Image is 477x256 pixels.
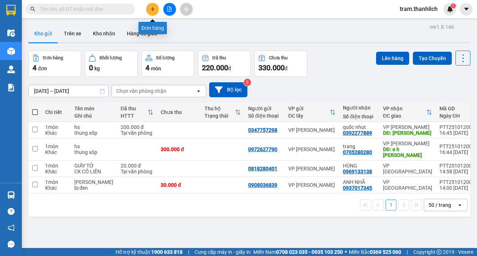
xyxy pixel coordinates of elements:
[248,106,281,111] div: Người gửi
[383,130,432,136] div: DĐ: gia lai
[370,249,401,255] strong: 0369 525 060
[188,248,189,256] span: |
[45,109,67,115] div: Chi tiết
[269,55,288,60] div: Chưa thu
[413,52,452,65] button: Tạo Chuyến
[379,103,436,122] th: Toggle SortBy
[74,149,113,155] div: thung xôp
[343,114,376,119] div: Số điện thoại
[383,106,426,111] div: VP nhận
[35,31,89,39] text: PTT2510120033
[151,249,183,255] strong: 1900 633 818
[228,66,231,71] span: đ
[383,124,432,130] div: VP [PERSON_NAME]
[343,169,372,174] div: 0969133138
[343,124,376,130] div: quốc nhut
[202,63,228,72] span: 220.000
[45,163,67,169] div: 1 món
[29,85,108,97] input: Select a date range.
[117,103,157,122] th: Toggle SortBy
[151,66,161,71] span: món
[28,51,81,77] button: Đơn hàng4đơn
[163,3,176,16] button: file-add
[343,143,376,149] div: trang
[288,106,330,111] div: VP gửi
[343,163,376,169] div: HÙNG
[285,66,288,71] span: đ
[161,182,197,188] div: 30.000 đ
[45,149,67,155] div: Khác
[87,25,121,42] button: Kho nhận
[288,166,336,172] div: VP [PERSON_NAME]
[5,43,60,58] div: Gửi: VP [PERSON_NAME]
[209,82,247,97] button: Bộ lọc
[121,25,163,42] button: Hàng đã giao
[7,191,15,199] img: warehouse-icon
[45,185,67,191] div: Khác
[150,7,155,12] span: plus
[146,3,159,16] button: plus
[38,66,47,71] span: đơn
[383,179,432,191] div: VP [GEOGRAPHIC_DATA]
[196,88,202,94] svg: open
[99,55,122,60] div: Khối lượng
[258,63,285,72] span: 330.000
[288,182,336,188] div: VP [PERSON_NAME]
[85,51,138,77] button: Khối lượng0kg
[383,113,426,119] div: ĐC giao
[345,251,347,253] span: ⚪️
[343,179,376,185] div: ANH NHÃ
[161,146,197,152] div: 300.000 đ
[94,66,100,71] span: kg
[285,103,339,122] th: Toggle SortBy
[460,3,473,16] button: caret-down
[74,163,113,169] div: GIẤY TỜ
[343,185,372,191] div: 0937017345
[201,103,245,122] th: Toggle SortBy
[58,25,87,42] button: Trên xe
[121,130,153,136] div: Tại văn phòng
[463,6,470,12] span: caret-down
[349,248,401,256] span: Miền Bắc
[121,169,153,174] div: Tại văn phòng
[74,124,113,130] div: hs
[8,208,15,215] span: question-circle
[195,248,251,256] span: Cung cấp máy in - giấy in:
[121,113,148,119] div: HTTT
[74,130,113,136] div: thung xốp
[244,79,251,86] sup: 2
[64,43,118,58] div: Nhận: VP [PERSON_NAME]
[30,7,35,12] span: search
[276,249,343,255] strong: 0708 023 035 - 0935 103 250
[74,169,113,174] div: CK CÔ LIÊN
[7,84,15,91] img: solution-icon
[343,130,372,136] div: 0392277889
[429,201,451,209] div: 50 / trang
[407,248,408,256] span: |
[74,106,113,111] div: Tên món
[253,248,343,256] span: Miền Nam
[430,23,454,31] div: ver 1.8.146
[45,124,67,130] div: 1 món
[7,66,15,73] img: warehouse-icon
[376,52,409,65] button: Lên hàng
[447,6,453,12] img: icon-new-feature
[288,113,330,119] div: ĐC lấy
[386,200,396,210] button: 1
[7,47,15,55] img: warehouse-icon
[439,113,472,119] div: Ngày ĐH
[167,7,172,12] span: file-add
[248,166,277,172] div: 0818280401
[121,106,148,111] div: Đã thu
[212,55,226,60] div: Đã thu
[394,4,443,13] span: tram.thanhlich
[145,63,149,72] span: 4
[74,143,113,149] div: hs
[439,106,472,111] div: Mã GD
[74,113,113,119] div: Ghi chú
[116,248,183,256] span: Hỗ trợ kỹ thuật:
[248,146,277,152] div: 0972627790
[457,202,463,208] svg: open
[116,87,167,95] div: Chọn văn phòng nhận
[451,3,456,8] sup: 1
